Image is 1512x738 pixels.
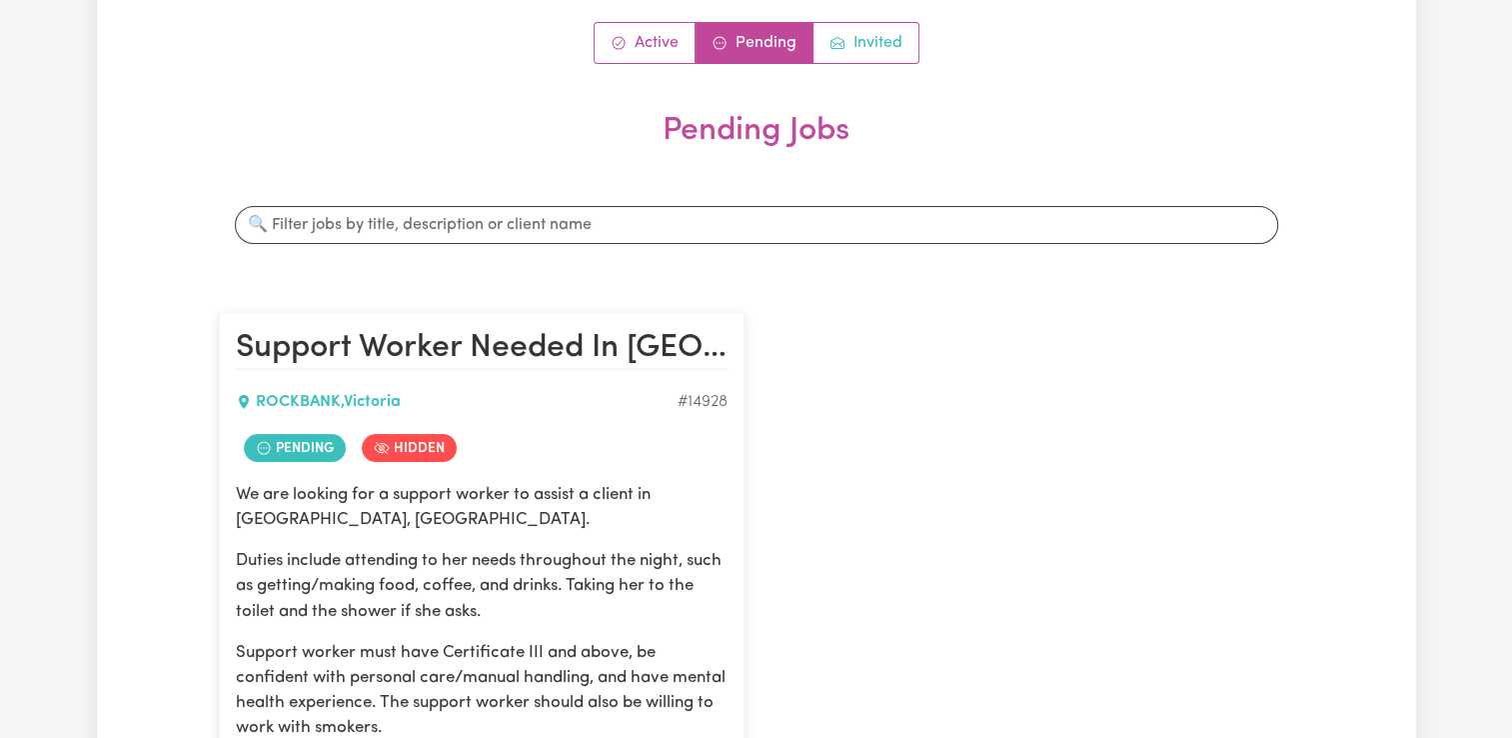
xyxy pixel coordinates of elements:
p: Duties include attending to her needs throughout the night, such as getting/making food, coffee, ... [236,548,728,624]
h2: Support Worker Needed In Deanside, VIC. [236,329,728,369]
h2: Pending Jobs [219,112,1294,182]
p: We are looking for a support worker to assist a client in [GEOGRAPHIC_DATA], [GEOGRAPHIC_DATA]. [236,482,728,532]
a: Contracts pending review [696,23,813,63]
span: Job contract pending review by care worker [244,434,346,462]
input: 🔍 Filter jobs by title, description or client name [235,206,1278,244]
div: ROCKBANK , Victoria [236,390,678,414]
a: Active jobs [595,23,696,63]
span: Job is hidden [362,434,457,462]
div: Job ID #14928 [678,390,728,414]
a: Job invitations [813,23,918,63]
